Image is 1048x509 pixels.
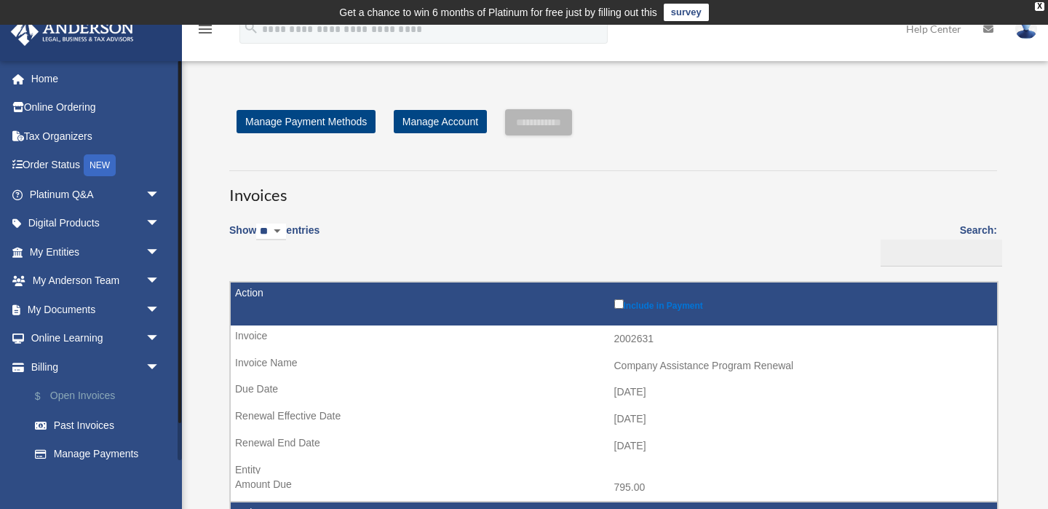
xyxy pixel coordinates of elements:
span: $ [43,387,50,406]
a: survey [664,4,709,21]
a: Online Learningarrow_drop_down [10,324,182,353]
td: [DATE] [231,406,997,433]
i: search [243,20,259,36]
span: arrow_drop_down [146,295,175,325]
a: $Open Invoices [20,382,182,411]
label: Include in Payment [614,296,991,311]
td: 795.00 [231,474,997,502]
a: Billingarrow_drop_down [10,352,182,382]
img: Anderson Advisors Platinum Portal [7,17,138,46]
input: Search: [881,240,1002,267]
span: arrow_drop_down [146,209,175,239]
select: Showentries [256,224,286,240]
span: arrow_drop_down [146,267,175,296]
a: My Documentsarrow_drop_down [10,295,182,324]
a: Manage Payment Methods [237,110,376,133]
a: Manage Account [394,110,487,133]
i: menu [196,20,214,38]
div: Get a chance to win 6 months of Platinum for free just by filling out this [339,4,657,21]
div: Company Assistance Program Renewal [614,360,991,372]
a: Tax Organizers [10,122,182,151]
span: arrow_drop_down [146,180,175,210]
a: Manage Payments [20,440,182,469]
a: My Entitiesarrow_drop_down [10,237,182,267]
a: menu [196,25,214,38]
span: arrow_drop_down [146,237,175,267]
input: Include in Payment [614,299,624,309]
a: Past Invoices [20,411,182,440]
a: Platinum Q&Aarrow_drop_down [10,180,182,209]
td: [DATE] [231,433,997,460]
a: My Anderson Teamarrow_drop_down [10,267,182,296]
a: Home [10,64,182,93]
h3: Invoices [229,170,997,207]
a: Order StatusNEW [10,151,182,181]
div: NEW [84,154,116,176]
td: [DATE] [231,379,997,406]
td: 2002631 [231,325,997,353]
a: Online Ordering [10,93,182,122]
div: close [1035,2,1044,11]
img: User Pic [1015,18,1037,39]
span: arrow_drop_down [146,352,175,382]
label: Show entries [229,221,319,255]
a: Digital Productsarrow_drop_down [10,209,182,238]
label: Search: [876,221,997,267]
span: arrow_drop_down [146,324,175,354]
